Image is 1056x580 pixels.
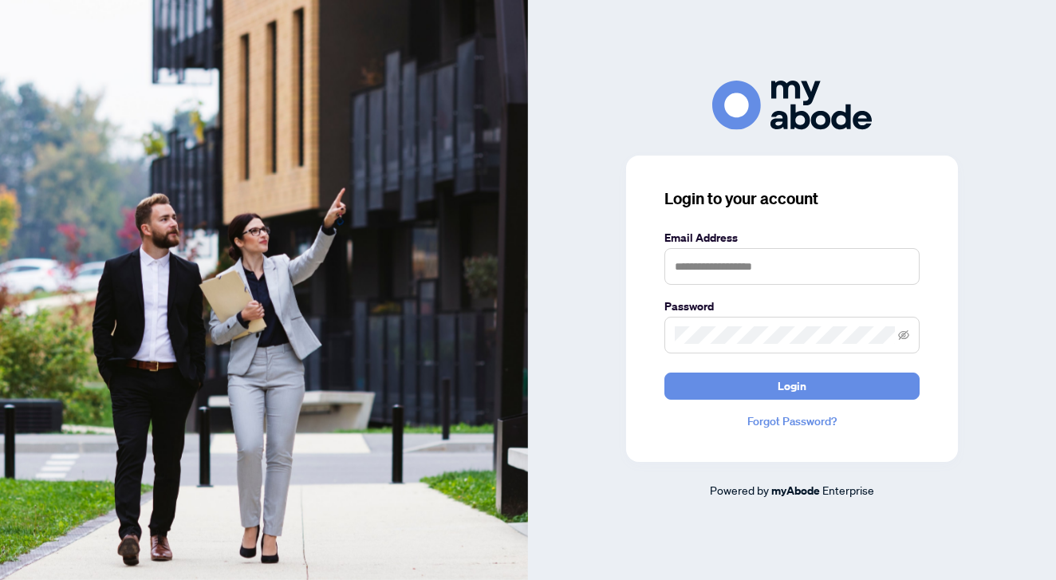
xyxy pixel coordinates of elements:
img: ma-logo [712,81,872,129]
button: Login [664,373,920,400]
a: Forgot Password? [664,412,920,430]
span: Powered by [710,483,769,497]
span: Login [778,373,806,399]
h3: Login to your account [664,187,920,210]
label: Email Address [664,229,920,247]
span: Enterprise [822,483,874,497]
span: eye-invisible [898,329,909,341]
label: Password [664,298,920,315]
a: myAbode [771,482,820,499]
